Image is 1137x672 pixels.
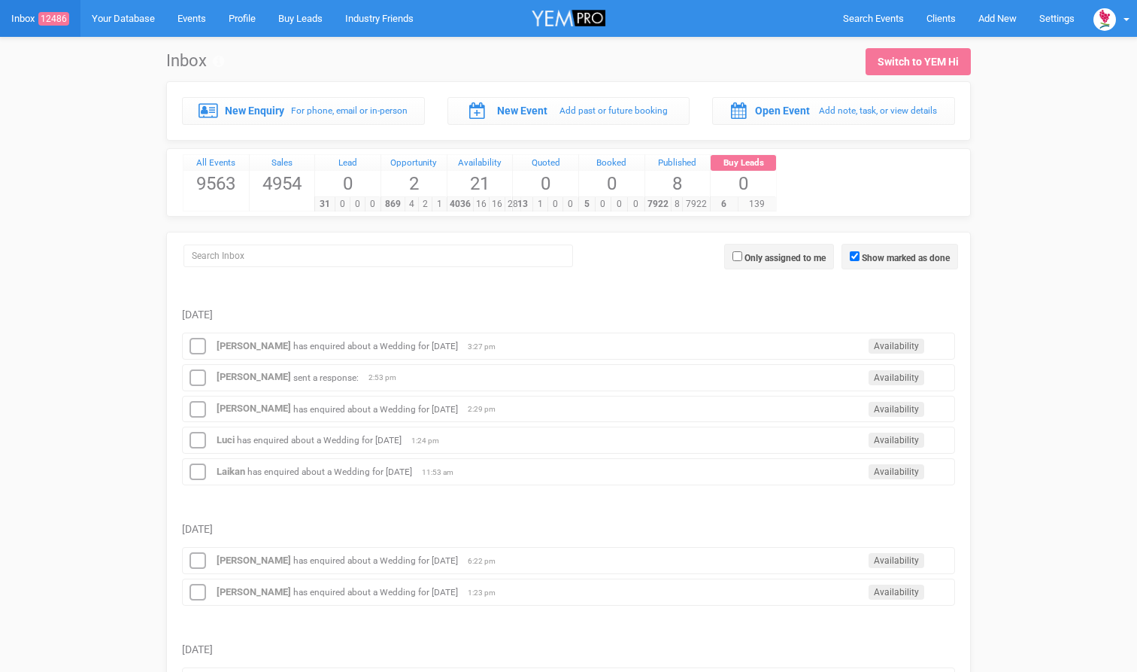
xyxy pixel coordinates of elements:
div: Switch to YEM Hi [878,54,959,69]
h5: [DATE] [182,524,955,535]
a: All Events [183,155,249,172]
a: Open Event Add note, task, or view details [712,97,955,124]
span: 8 [671,197,683,211]
span: 0 [513,171,578,196]
span: 5 [578,197,596,211]
span: 1:24 pm [411,436,449,446]
input: Search Inbox [183,245,573,267]
span: Availability [869,433,924,448]
label: Show marked as done [862,251,950,265]
small: has enquired about a Wedding for [DATE] [293,555,458,566]
span: 31 [314,197,335,211]
a: Switch to YEM Hi [866,48,971,75]
label: New Enquiry [225,103,284,118]
span: Search Events [843,13,904,24]
a: Availability [447,155,513,172]
a: Booked [579,155,644,172]
label: Open Event [755,103,810,118]
h5: [DATE] [182,644,955,655]
small: has enquired about a Wedding for [DATE] [293,587,458,598]
span: 1 [532,197,548,211]
span: 8 [645,171,711,196]
a: Buy Leads [711,155,776,172]
a: [PERSON_NAME] [217,403,291,414]
span: 0 [579,171,644,196]
span: 0 [335,197,350,211]
img: open-uri20190322-4-14wp8y4 [1093,8,1116,31]
a: New Enquiry For phone, email or in-person [182,97,425,124]
span: Availability [869,339,924,354]
span: 0 [611,197,628,211]
span: 7922 [644,197,672,211]
span: 4954 [250,171,315,196]
a: Lead [315,155,381,172]
span: 2 [418,197,432,211]
span: 0 [627,197,644,211]
a: Luci [217,434,235,445]
small: has enquired about a Wedding for [DATE] [293,403,458,414]
span: Availability [869,585,924,600]
span: 12486 [38,12,69,26]
span: 2 [381,171,447,196]
span: 0 [562,197,578,211]
small: For phone, email or in-person [291,105,408,116]
a: Quoted [513,155,578,172]
strong: [PERSON_NAME] [217,371,291,382]
span: 2:53 pm [368,372,406,383]
small: has enquired about a Wedding for [DATE] [237,435,402,445]
span: 16 [473,197,490,211]
h1: Inbox [166,52,224,70]
a: [PERSON_NAME] [217,586,291,598]
span: 3:27 pm [468,342,505,352]
a: [PERSON_NAME] [217,555,291,566]
a: Laikan [217,466,245,477]
span: Availability [869,464,924,479]
small: has enquired about a Wedding for [DATE] [247,467,412,477]
span: 0 [547,197,563,211]
a: [PERSON_NAME] [217,340,291,351]
small: sent a response: [293,372,359,382]
span: Availability [869,553,924,568]
a: Opportunity [381,155,447,172]
span: 0 [365,197,381,211]
a: Published [645,155,711,172]
span: Availability [869,370,924,385]
label: Only assigned to me [744,251,826,265]
span: Clients [926,13,956,24]
a: Sales [250,155,315,172]
span: 1 [432,197,446,211]
span: 4036 [447,197,474,211]
span: 6 [710,197,738,211]
span: 0 [595,197,612,211]
span: 21 [447,171,513,196]
label: New Event [497,103,547,118]
span: 16 [489,197,505,211]
span: 9563 [183,171,249,196]
span: 4 [405,197,419,211]
small: Add note, task, or view details [819,105,937,116]
span: Add New [978,13,1017,24]
span: 0 [711,171,776,196]
span: 0 [350,197,365,211]
span: 28 [505,197,521,211]
span: 11:53 am [422,467,459,478]
span: Availability [869,402,924,417]
small: Add past or future booking [559,105,668,116]
span: 869 [381,197,405,211]
span: 6:22 pm [468,556,505,567]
